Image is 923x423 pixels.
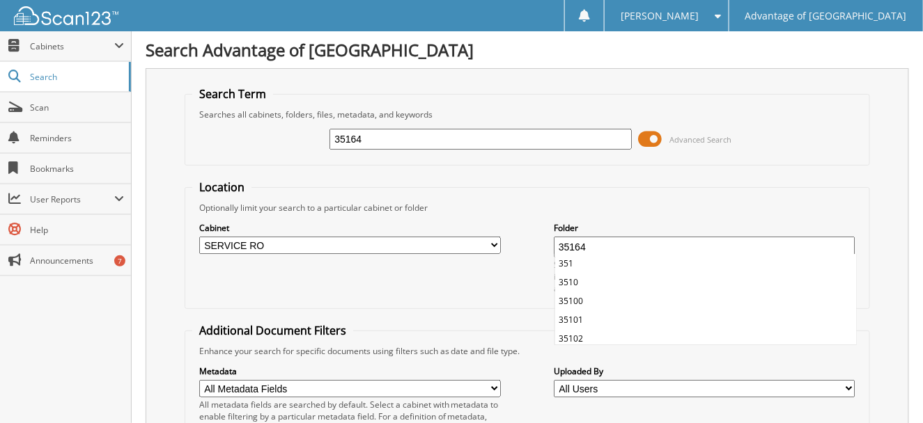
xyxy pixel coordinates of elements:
[192,202,862,214] div: Optionally limit your search to a particular cabinet or folder
[14,6,118,25] img: scan123-logo-white.svg
[192,86,273,102] legend: Search Term
[554,365,855,377] label: Uploaded By
[555,254,856,273] li: 351
[30,102,124,113] span: Scan
[555,329,856,348] li: 35102
[30,163,124,175] span: Bookmarks
[745,12,907,20] span: Advantage of [GEOGRAPHIC_DATA]
[555,273,856,292] li: 3510
[192,109,862,120] div: Searches all cabinets, folders, files, metadata, and keywords
[670,134,732,145] span: Advanced Search
[30,40,114,52] span: Cabinets
[146,38,909,61] h1: Search Advantage of [GEOGRAPHIC_DATA]
[30,255,124,266] span: Announcements
[192,345,862,357] div: Enhance your search for specific documents using filters such as date and file type.
[555,292,856,310] li: 35100
[192,179,251,195] legend: Location
[30,71,122,83] span: Search
[30,193,114,205] span: User Reports
[199,222,501,234] label: Cabinet
[192,323,353,338] legend: Additional Document Filters
[114,255,125,266] div: 7
[554,222,855,234] label: Folder
[621,12,699,20] span: [PERSON_NAME]
[199,365,501,377] label: Metadata
[30,132,124,144] span: Reminders
[30,224,124,236] span: Help
[555,310,856,329] li: 35101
